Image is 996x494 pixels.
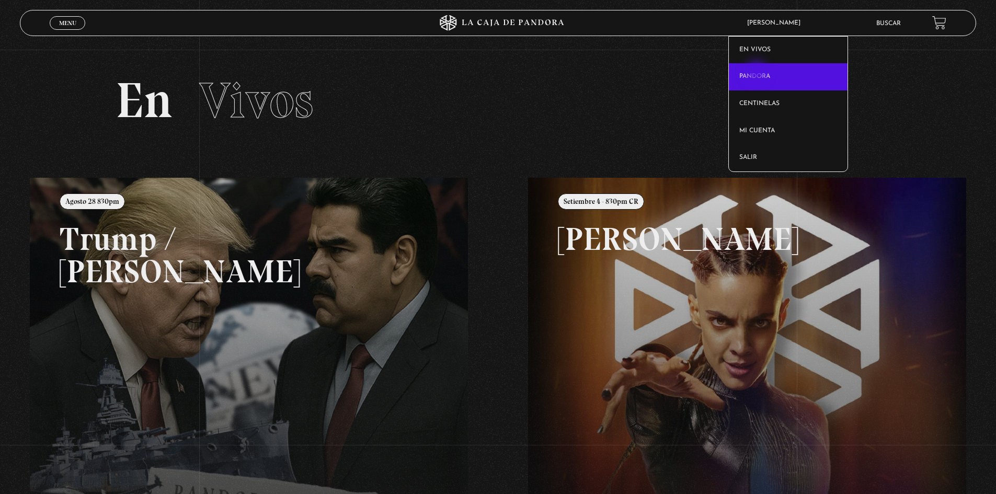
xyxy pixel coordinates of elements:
[742,20,811,26] span: [PERSON_NAME]
[55,29,80,36] span: Cerrar
[729,90,848,118] a: Centinelas
[876,20,901,27] a: Buscar
[116,76,880,125] h2: En
[729,144,848,171] a: Salir
[59,20,76,26] span: Menu
[729,63,848,90] a: Pandora
[932,16,946,30] a: View your shopping cart
[729,118,848,145] a: Mi cuenta
[199,71,313,130] span: Vivos
[729,37,848,64] a: En vivos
